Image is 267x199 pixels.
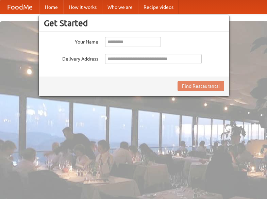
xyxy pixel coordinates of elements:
[44,37,98,45] label: Your Name
[102,0,138,14] a: Who we are
[178,81,224,91] button: Find Restaurants!
[44,18,224,28] h3: Get Started
[0,0,39,14] a: FoodMe
[138,0,179,14] a: Recipe videos
[63,0,102,14] a: How it works
[44,54,98,62] label: Delivery Address
[39,0,63,14] a: Home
